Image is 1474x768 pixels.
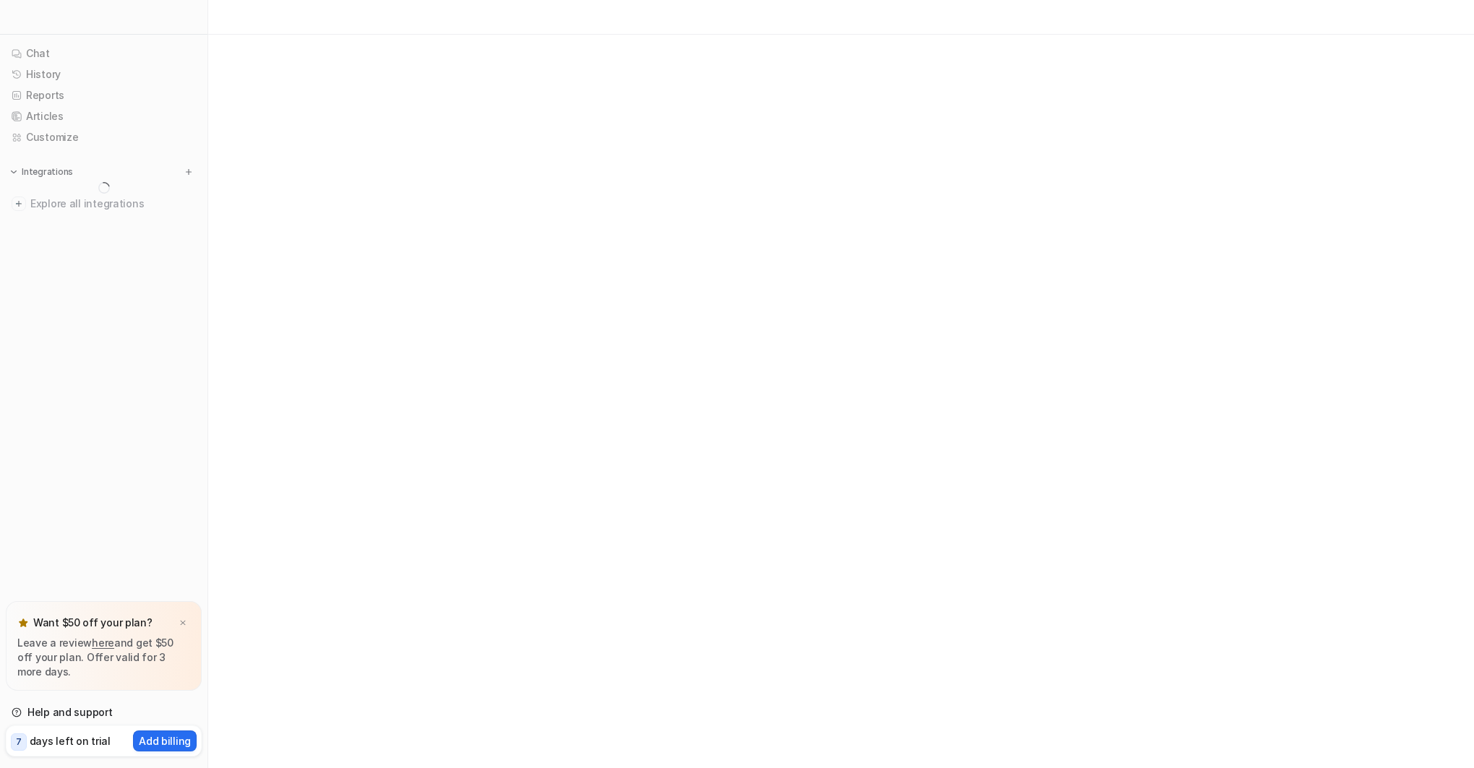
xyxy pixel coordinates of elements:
a: Help and support [6,702,202,722]
img: star [17,617,29,629]
a: Chat [6,43,202,64]
span: Explore all integrations [30,192,196,215]
a: Articles [6,106,202,126]
p: Want $50 off your plan? [33,616,153,630]
img: x [179,618,187,628]
p: 7 [16,735,22,748]
img: expand menu [9,167,19,177]
p: Leave a review and get $50 off your plan. Offer valid for 3 more days. [17,636,190,679]
img: explore all integrations [12,197,26,211]
a: Reports [6,85,202,105]
a: Explore all integrations [6,194,202,214]
a: History [6,64,202,85]
button: Integrations [6,165,77,179]
button: Add billing [133,730,197,751]
p: Add billing [139,733,191,748]
a: Customize [6,127,202,147]
img: menu_add.svg [184,167,194,177]
p: Integrations [22,166,73,178]
p: days left on trial [30,733,111,748]
a: here [92,637,114,649]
